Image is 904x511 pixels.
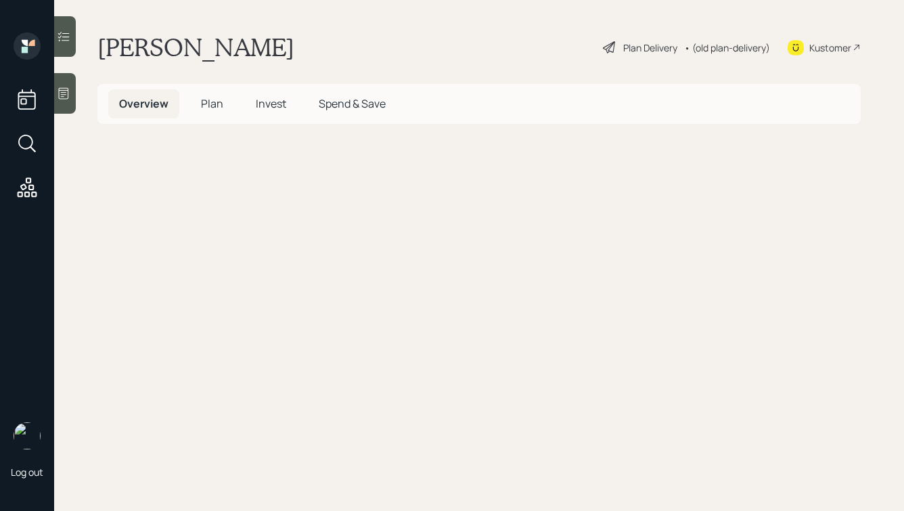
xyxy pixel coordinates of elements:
[14,422,41,449] img: hunter_neumayer.jpg
[684,41,770,55] div: • (old plan-delivery)
[201,96,223,111] span: Plan
[319,96,386,111] span: Spend & Save
[256,96,286,111] span: Invest
[623,41,677,55] div: Plan Delivery
[809,41,851,55] div: Kustomer
[11,466,43,479] div: Log out
[97,32,294,62] h1: [PERSON_NAME]
[119,96,168,111] span: Overview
